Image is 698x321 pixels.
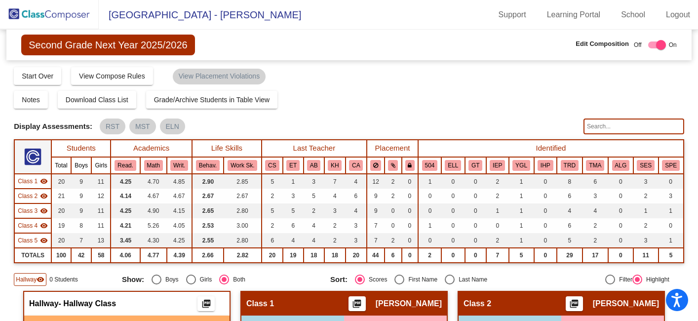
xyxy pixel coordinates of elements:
td: 3 [283,189,304,203]
td: 19 [283,248,304,263]
th: Speech Services only IEP [659,157,684,174]
td: 2.67 [224,189,262,203]
span: Download Class List [66,96,128,104]
td: 2.85 [224,174,262,189]
td: 2 [486,233,509,248]
th: Girls [91,157,111,174]
td: 0 [441,218,465,233]
td: 19 [51,218,71,233]
td: 0 [534,189,557,203]
mat-radio-group: Select an option [122,275,323,284]
td: 4.05 [167,218,192,233]
th: Keep with teacher [402,157,419,174]
td: 4 [346,203,367,218]
span: View Compose Rules [79,72,145,80]
td: 4.39 [167,248,192,263]
span: Start Over [22,72,53,80]
button: IEP [490,160,505,171]
input: Search... [583,119,684,134]
td: 6 [557,189,582,203]
td: 1 [509,174,534,189]
td: 0 [465,174,486,189]
td: 4.25 [111,203,140,218]
button: Writ. [170,160,188,171]
span: [PERSON_NAME] [593,299,659,309]
td: 2.67 [192,189,224,203]
span: Hallway [16,275,37,284]
td: 12 [367,174,385,189]
td: 0 [659,174,684,189]
div: Boys [161,275,179,284]
td: 2.82 [224,248,262,263]
td: 5 [283,203,304,218]
button: Start Over [14,67,61,85]
button: Print Students Details [197,296,215,311]
th: Allergies [608,157,633,174]
button: Work Sk. [228,160,257,171]
mat-icon: visibility [40,222,48,230]
span: Off [634,40,642,49]
span: Display Assessments: [14,122,92,131]
td: 58 [91,248,111,263]
td: 0 [608,248,633,263]
td: 7 [486,248,509,263]
span: - Hallway Class [59,299,116,309]
th: Erin Traxler [283,157,304,174]
td: 5 [262,174,283,189]
mat-icon: picture_as_pdf [351,299,363,313]
a: Learning Portal [539,7,609,23]
td: 1 [659,203,684,218]
td: 3 [582,189,608,203]
button: Grade/Archive Students in Table View [146,91,278,109]
td: 2 [486,189,509,203]
button: ELL [445,160,461,171]
mat-icon: visibility [40,177,48,185]
td: 2 [324,233,346,248]
td: 1 [509,203,534,218]
td: 0 [402,218,419,233]
td: 4.15 [167,203,192,218]
th: Placement [367,140,418,157]
button: Print Students Details [349,296,366,311]
span: [PERSON_NAME] [376,299,442,309]
td: 0 [608,203,633,218]
td: 3.45 [111,233,140,248]
th: 504 Plan [418,157,441,174]
div: Both [229,275,245,284]
td: 20 [51,203,71,218]
span: Class 2 [18,192,38,201]
td: 2 [582,233,608,248]
td: 2 [324,218,346,233]
td: 100 [51,248,71,263]
td: 20 [346,248,367,263]
mat-icon: visibility [37,276,44,283]
span: Class 5 [18,236,38,245]
button: Notes [14,91,48,109]
td: 2.55 [192,233,224,248]
span: On [669,40,677,49]
td: 4.90 [140,203,167,218]
td: 2 [633,189,659,203]
div: Highlight [642,275,669,284]
td: 5 [304,189,324,203]
td: 1 [509,233,534,248]
td: 6 [557,218,582,233]
td: 2 [633,218,659,233]
div: Last Name [455,275,487,284]
span: Class 1 [18,177,38,186]
span: 0 Students [49,275,78,284]
td: 4 [304,233,324,248]
th: Health Plan [534,157,557,174]
th: Last Teacher [262,140,367,157]
td: 1 [418,174,441,189]
td: 3 [346,218,367,233]
button: TMA [586,160,604,171]
td: 3 [659,189,684,203]
th: Abi Bartolic [304,157,324,174]
td: 4 [346,174,367,189]
td: 9 [71,174,91,189]
td: Jeff Tvedt - No Class Name [14,203,51,218]
td: 1 [509,189,534,203]
button: KH [328,160,342,171]
td: 42 [71,248,91,263]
